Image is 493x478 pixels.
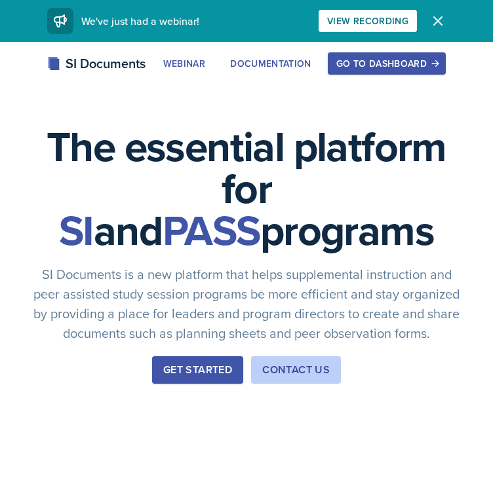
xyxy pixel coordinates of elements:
button: Contact Us [251,356,341,384]
div: Documentation [230,58,311,69]
div: SI Documents [47,54,146,73]
div: View Recording [327,16,408,26]
span: We've just had a webinar! [81,14,199,28]
button: Go to Dashboard [328,52,446,75]
div: Contact Us [262,362,330,378]
button: View Recording [319,10,417,32]
div: Get Started [163,362,232,378]
div: Webinar [163,58,205,69]
button: Get Started [152,356,243,384]
button: Documentation [222,52,320,75]
button: Webinar [155,52,214,75]
div: Go to Dashboard [336,58,437,69]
